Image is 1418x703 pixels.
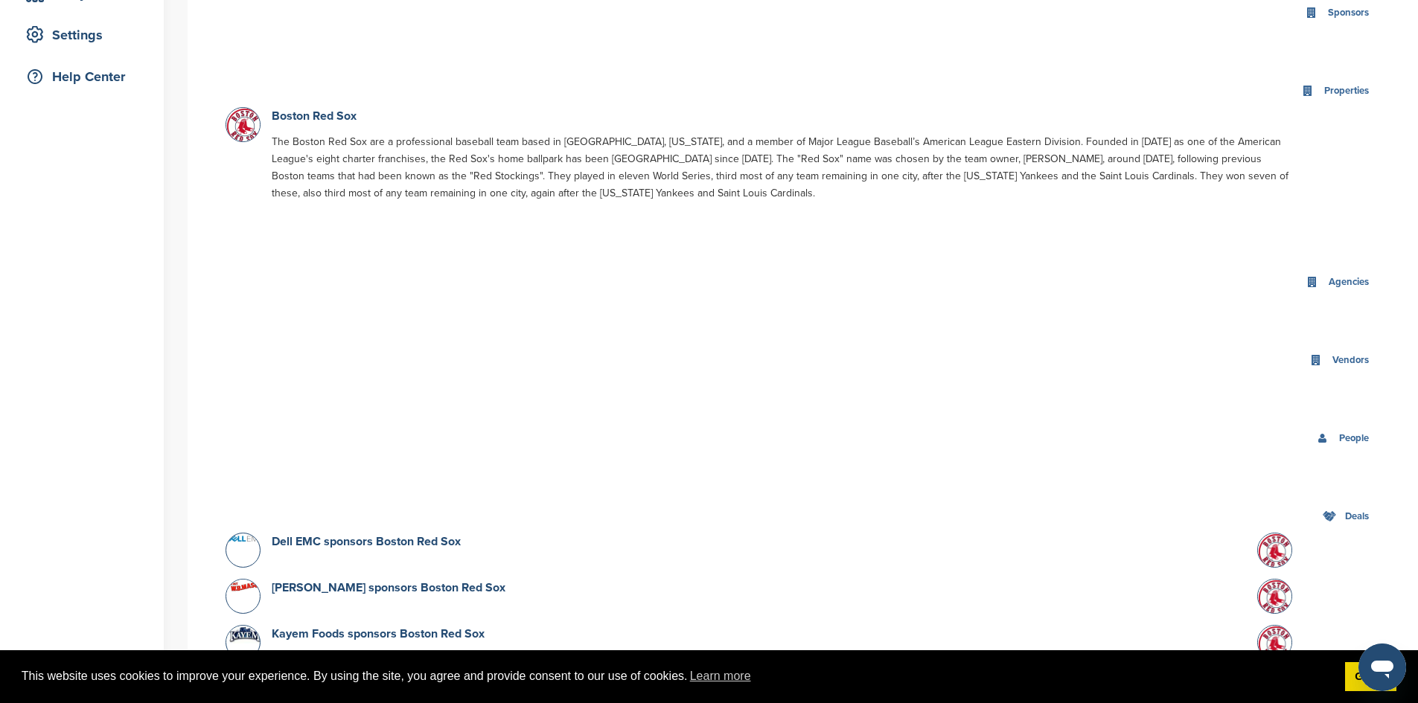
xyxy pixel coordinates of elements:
[226,580,264,594] img: Screen shot 2015 04 22 at 10.30.07 am
[22,63,149,90] div: Help Center
[1345,662,1396,692] a: dismiss cookie message
[226,626,264,643] img: Data
[1325,274,1373,291] div: Agencies
[1324,4,1373,22] div: Sponsors
[1258,580,1295,617] img: Boston red sox 416x416
[1258,533,1295,571] img: Boston red sox 416x416
[1320,83,1373,100] div: Properties
[22,22,149,48] div: Settings
[22,665,1333,687] span: This website uses cookies to improve your experience. By using the site, you agree and provide co...
[272,109,357,123] a: Boston Red Sox
[15,60,149,94] a: Help Center
[272,133,1296,202] p: The Boston Red Sox are a professional baseball team based in [GEOGRAPHIC_DATA], [US_STATE], and a...
[226,536,264,542] img: Dell emc logo.svg
[272,534,461,549] a: Dell EMC sponsors Boston Red Sox
[1258,626,1295,663] img: Boston red sox 416x416
[1358,643,1406,691] iframe: Button to launch messaging window
[272,626,485,641] a: Kayem Foods sponsors Boston Red Sox
[1341,508,1373,525] div: Deals
[226,108,264,145] img: Boston red sox 416x416
[688,665,753,687] a: learn more about cookies
[272,580,505,595] a: [PERSON_NAME] sponsors Boston Red Sox
[15,18,149,52] a: Settings
[1329,352,1373,369] div: Vendors
[1335,430,1373,447] div: People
